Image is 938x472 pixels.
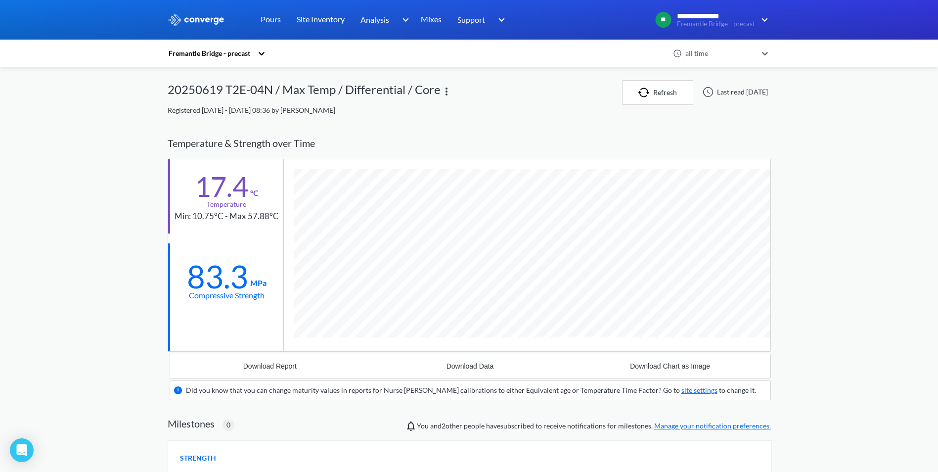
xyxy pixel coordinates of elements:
[441,86,452,97] img: more.svg
[168,48,253,59] div: Fremantle Bridge - precast
[168,418,215,429] h2: Milestones
[168,106,335,114] span: Registered [DATE] - [DATE] 08:36 by [PERSON_NAME]
[195,174,248,199] div: 17.4
[677,20,755,28] span: Fremantle Bridge - precast
[168,128,771,159] div: Temperature & Strength over Time
[186,385,756,396] div: Did you know that you can change maturity values in reports for Nurse [PERSON_NAME] calibrations ...
[170,354,370,378] button: Download Report
[697,86,771,98] div: Last read [DATE]
[168,80,441,105] div: 20250619 T2E-04N / Max Temp / Differential / Core
[683,48,757,59] div: all time
[638,88,653,97] img: icon-refresh.svg
[207,199,246,210] div: Temperature
[447,362,494,370] div: Download Data
[755,14,771,26] img: downArrow.svg
[442,422,462,430] span: Melvin Mendoza, Michael Heathwood
[396,14,411,26] img: downArrow.svg
[492,14,508,26] img: downArrow.svg
[622,80,693,105] button: Refresh
[243,362,297,370] div: Download Report
[187,264,248,289] div: 83.3
[175,210,279,223] div: Min: 10.75°C - Max 57.88°C
[168,13,225,26] img: logo_ewhite.svg
[417,421,771,431] span: You and people have subscribed to receive notifications for milestones.
[360,13,389,26] span: Analysis
[681,386,717,394] a: site settings
[226,420,230,430] span: 0
[10,438,34,462] div: Open Intercom Messenger
[570,354,770,378] button: Download Chart as Image
[654,422,771,430] a: Manage your notification preferences.
[180,453,216,464] span: STRENGTH
[370,354,570,378] button: Download Data
[630,362,710,370] div: Download Chart as Image
[405,420,417,432] img: notifications-icon.svg
[457,13,485,26] span: Support
[673,49,682,58] img: icon-clock.svg
[189,289,265,301] div: Compressive Strength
